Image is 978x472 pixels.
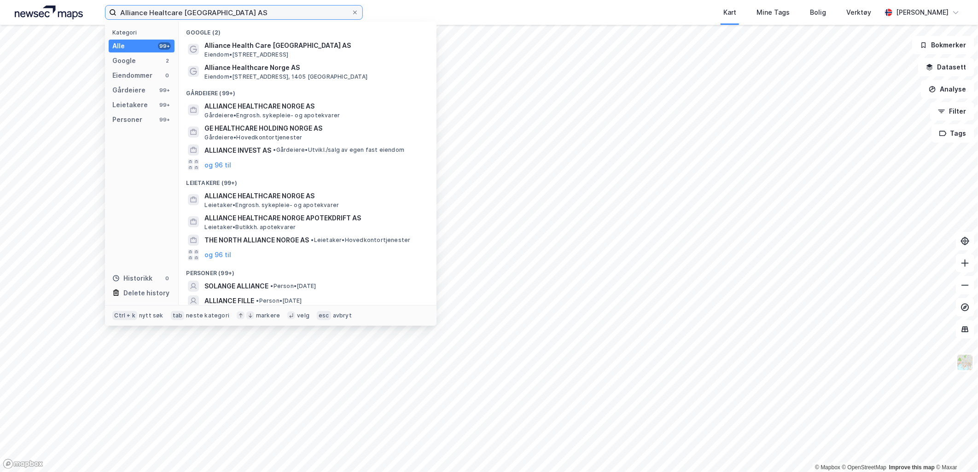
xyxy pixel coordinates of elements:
[204,62,425,73] span: Alliance Healthcare Norge AS
[123,288,169,299] div: Delete history
[932,428,978,472] iframe: Chat Widget
[179,22,437,38] div: Google (2)
[273,146,276,153] span: •
[270,282,316,290] span: Person • [DATE]
[956,354,974,371] img: Z
[139,312,163,319] div: nytt søk
[15,6,83,19] img: logo.a4113a55bc3d86da70a041830d287a7e.svg
[204,101,425,112] span: ALLIANCE HEALTHCARE NORGE AS
[846,7,871,18] div: Verktøy
[204,224,296,231] span: Leietaker • Butikkh. apotekvarer
[204,235,309,246] span: THE NORTH ALLIANCE NORGE AS
[815,464,840,471] a: Mapbox
[810,7,826,18] div: Bolig
[112,273,152,284] div: Historikk
[179,172,437,189] div: Leietakere (99+)
[204,201,339,209] span: Leietaker • Engrosh. sykepleie- og apotekvarer
[896,7,949,18] div: [PERSON_NAME]
[158,116,171,123] div: 99+
[179,262,437,279] div: Personer (99+)
[171,311,185,320] div: tab
[112,114,142,125] div: Personer
[918,58,974,76] button: Datasett
[723,7,736,18] div: Kart
[204,145,271,156] span: ALLIANCE INVEST AS
[158,42,171,50] div: 99+
[317,311,331,320] div: esc
[204,123,425,134] span: GE HEALTHCARE HOLDING NORGE AS
[112,99,148,110] div: Leietakere
[297,312,309,319] div: velg
[163,57,171,64] div: 2
[112,311,137,320] div: Ctrl + k
[204,40,425,51] span: Alliance Health Care [GEOGRAPHIC_DATA] AS
[186,312,229,319] div: neste kategori
[179,82,437,99] div: Gårdeiere (99+)
[333,312,352,319] div: avbryt
[112,85,146,96] div: Gårdeiere
[116,6,351,19] input: Søk på adresse, matrikkel, gårdeiere, leietakere eller personer
[921,80,974,98] button: Analyse
[112,29,175,36] div: Kategori
[757,7,790,18] div: Mine Tags
[270,282,273,289] span: •
[256,297,259,304] span: •
[112,55,136,66] div: Google
[204,295,254,306] span: ALLIANCE FILLE
[204,190,425,201] span: ALLIANCE HEALTHCARE NORGE AS
[163,275,171,282] div: 0
[930,102,974,121] button: Filter
[842,464,887,471] a: OpenStreetMap
[204,51,288,58] span: Eiendom • [STREET_ADDRESS]
[256,297,302,305] span: Person • [DATE]
[112,70,152,81] div: Eiendommer
[204,73,367,81] span: Eiendom • [STREET_ADDRESS], 1405 [GEOGRAPHIC_DATA]
[3,459,43,469] a: Mapbox homepage
[889,464,935,471] a: Improve this map
[311,236,314,243] span: •
[112,40,125,52] div: Alle
[158,86,171,94] div: 99+
[204,134,302,141] span: Gårdeiere • Hovedkontortjenester
[204,112,340,119] span: Gårdeiere • Engrosh. sykepleie- og apotekvarer
[204,213,425,224] span: ALLIANCE HEALTHCARE NORGE APOTEKDRIFT AS
[158,101,171,109] div: 99+
[273,146,404,154] span: Gårdeiere • Utvikl./salg av egen fast eiendom
[931,124,974,143] button: Tags
[163,72,171,79] div: 0
[204,281,268,292] span: SOLANGE ALLIANCE
[311,236,410,244] span: Leietaker • Hovedkontortjenester
[256,312,280,319] div: markere
[912,36,974,54] button: Bokmerker
[204,159,231,170] button: og 96 til
[204,249,231,260] button: og 96 til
